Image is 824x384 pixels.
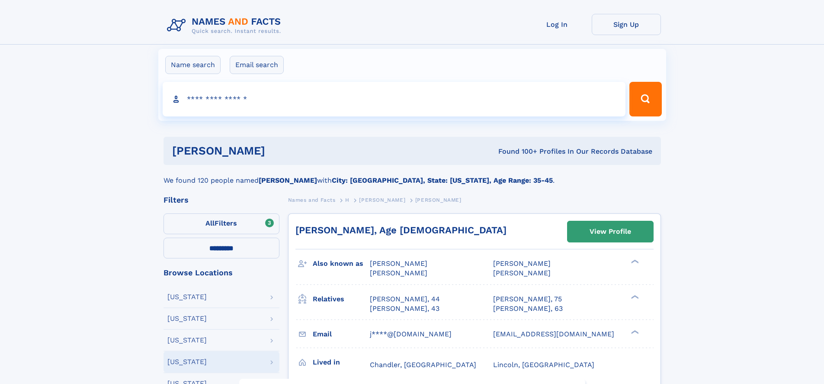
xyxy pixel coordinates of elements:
button: Search Button [629,82,661,116]
div: ❯ [629,259,639,265]
a: Sign Up [592,14,661,35]
span: [EMAIL_ADDRESS][DOMAIN_NAME] [493,330,614,338]
span: [PERSON_NAME] [493,259,551,268]
div: [US_STATE] [167,358,207,365]
h3: Lived in [313,355,370,370]
div: ❯ [629,294,639,300]
span: [PERSON_NAME] [493,269,551,277]
div: Filters [164,196,279,204]
a: View Profile [568,221,653,242]
span: Lincoln, [GEOGRAPHIC_DATA] [493,361,594,369]
b: [PERSON_NAME] [259,176,317,184]
span: [PERSON_NAME] [370,269,427,277]
input: search input [163,82,626,116]
b: City: [GEOGRAPHIC_DATA], State: [US_STATE], Age Range: 35-45 [332,176,553,184]
div: View Profile [590,222,631,242]
img: Logo Names and Facts [164,14,288,37]
a: [PERSON_NAME], 63 [493,304,563,313]
label: Filters [164,213,279,234]
div: [US_STATE] [167,337,207,344]
span: Chandler, [GEOGRAPHIC_DATA] [370,361,476,369]
span: [PERSON_NAME] [359,197,405,203]
a: [PERSON_NAME] [359,194,405,205]
a: H [345,194,349,205]
a: [PERSON_NAME], 75 [493,294,562,304]
span: [PERSON_NAME] [415,197,462,203]
h3: Relatives [313,292,370,307]
span: [PERSON_NAME] [370,259,427,268]
div: [US_STATE] [167,315,207,322]
span: All [205,219,215,227]
a: Log In [523,14,592,35]
h3: Email [313,327,370,342]
h3: Also known as [313,256,370,271]
a: [PERSON_NAME], 43 [370,304,439,313]
a: [PERSON_NAME], 44 [370,294,440,304]
h1: [PERSON_NAME] [172,145,382,156]
span: H [345,197,349,203]
div: [US_STATE] [167,294,207,300]
label: Name search [165,56,221,74]
label: Email search [230,56,284,74]
div: Browse Locations [164,269,279,277]
div: Found 100+ Profiles In Our Records Database [382,147,652,156]
a: Names and Facts [288,194,336,205]
div: ❯ [629,329,639,335]
div: We found 120 people named with . [164,165,661,186]
a: [PERSON_NAME], Age [DEMOGRAPHIC_DATA] [295,225,507,236]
